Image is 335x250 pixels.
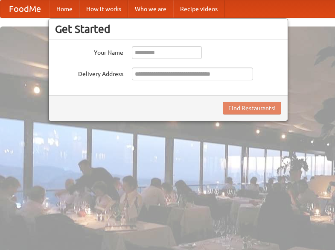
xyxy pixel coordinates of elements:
[55,68,123,78] label: Delivery Address
[0,0,50,18] a: FoodMe
[50,0,79,18] a: Home
[173,0,224,18] a: Recipe videos
[79,0,128,18] a: How it works
[223,102,281,115] button: Find Restaurants!
[128,0,173,18] a: Who we are
[55,23,281,35] h3: Get Started
[55,46,123,57] label: Your Name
